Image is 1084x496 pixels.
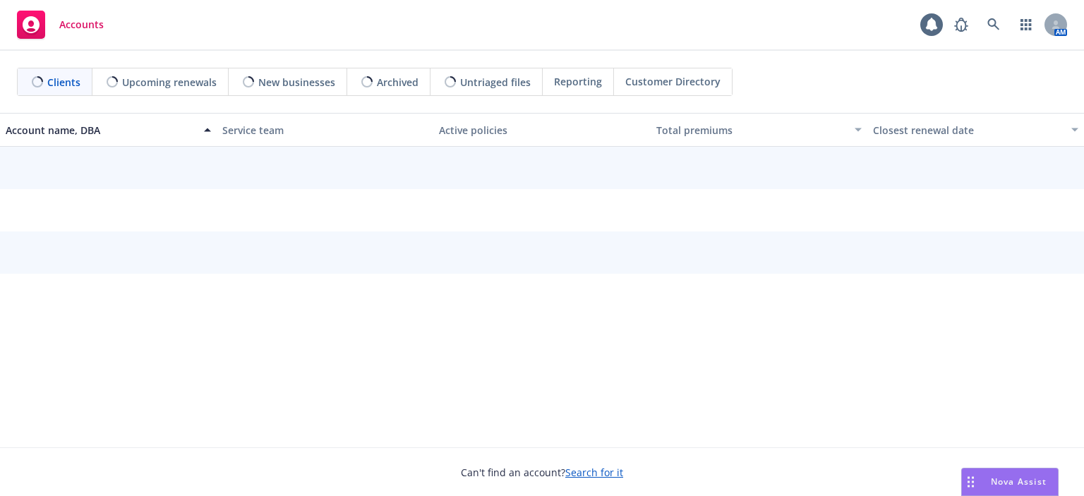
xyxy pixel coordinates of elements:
[980,11,1008,39] a: Search
[439,123,644,138] div: Active policies
[433,113,650,147] button: Active policies
[460,75,531,90] span: Untriaged files
[222,123,428,138] div: Service team
[217,113,433,147] button: Service team
[554,74,602,89] span: Reporting
[461,465,623,480] span: Can't find an account?
[59,19,104,30] span: Accounts
[867,113,1084,147] button: Closest renewal date
[565,466,623,479] a: Search for it
[962,468,980,495] div: Drag to move
[377,75,418,90] span: Archived
[947,11,975,39] a: Report a Bug
[258,75,335,90] span: New businesses
[11,5,109,44] a: Accounts
[47,75,80,90] span: Clients
[873,123,1063,138] div: Closest renewal date
[961,468,1059,496] button: Nova Assist
[122,75,217,90] span: Upcoming renewals
[656,123,846,138] div: Total premiums
[625,74,721,89] span: Customer Directory
[991,476,1047,488] span: Nova Assist
[1012,11,1040,39] a: Switch app
[651,113,867,147] button: Total premiums
[6,123,195,138] div: Account name, DBA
